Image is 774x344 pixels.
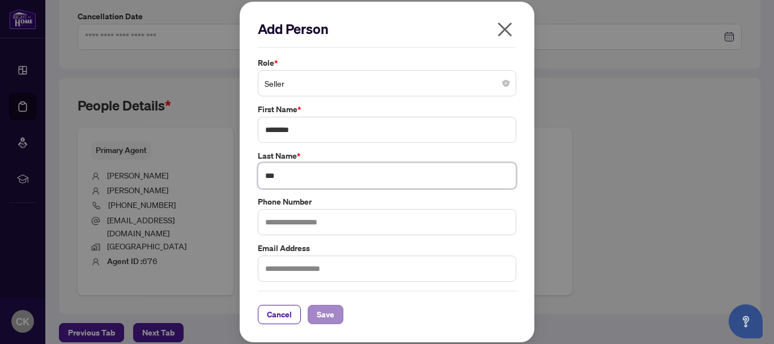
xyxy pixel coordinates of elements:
[317,305,334,324] span: Save
[267,305,292,324] span: Cancel
[258,305,301,324] button: Cancel
[258,150,516,162] label: Last Name
[496,20,514,39] span: close
[729,304,763,338] button: Open asap
[258,103,516,116] label: First Name
[258,196,516,208] label: Phone Number
[258,57,516,69] label: Role
[258,242,516,254] label: Email Address
[265,73,509,94] span: Seller
[258,20,516,38] h2: Add Person
[503,80,509,87] span: close-circle
[308,305,343,324] button: Save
